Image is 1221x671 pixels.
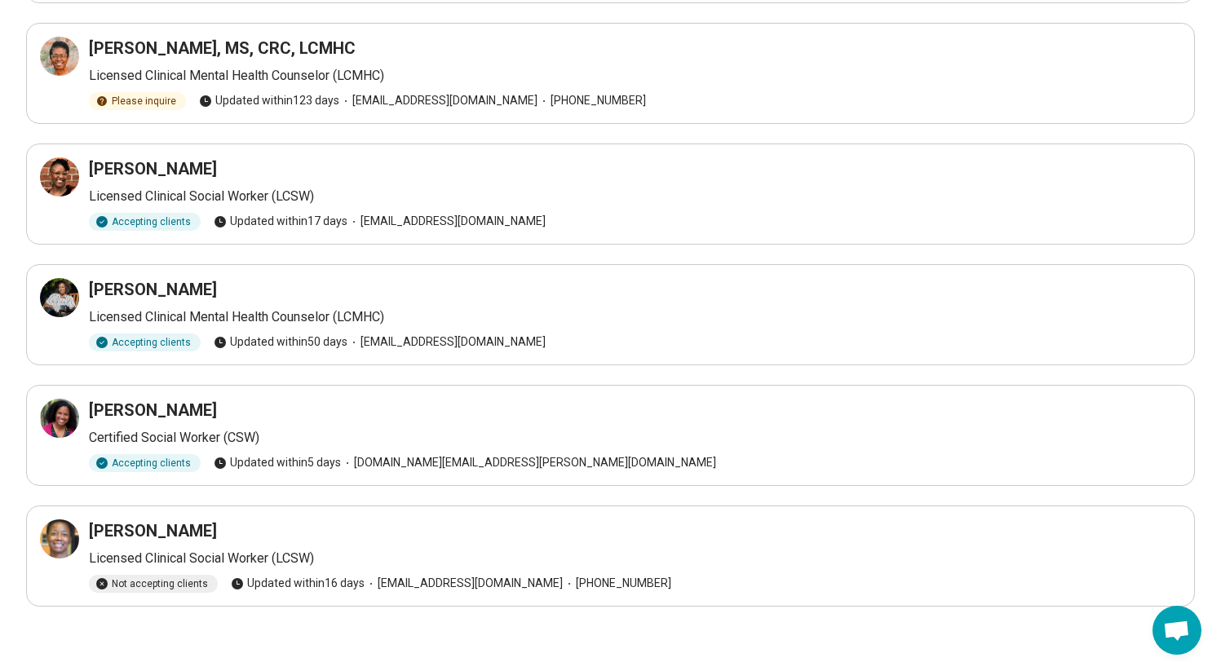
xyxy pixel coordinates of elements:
span: [DOMAIN_NAME][EMAIL_ADDRESS][PERSON_NAME][DOMAIN_NAME] [341,454,716,471]
div: Accepting clients [89,213,201,231]
span: Updated within 16 days [231,575,365,592]
span: Updated within 123 days [199,92,339,109]
span: [PHONE_NUMBER] [538,92,646,109]
p: Licensed Clinical Social Worker (LCSW) [89,549,1181,568]
span: Updated within 50 days [214,333,347,351]
span: [EMAIL_ADDRESS][DOMAIN_NAME] [347,333,546,351]
span: [EMAIL_ADDRESS][DOMAIN_NAME] [365,575,563,592]
p: Licensed Clinical Social Worker (LCSW) [89,187,1181,206]
div: Not accepting clients [89,575,218,593]
h3: [PERSON_NAME] [89,278,217,301]
h3: [PERSON_NAME] [89,157,217,180]
span: [PHONE_NUMBER] [563,575,671,592]
p: Licensed Clinical Mental Health Counselor (LCMHC) [89,66,1181,86]
p: Licensed Clinical Mental Health Counselor (LCMHC) [89,307,1181,327]
div: Please inquire [89,92,186,110]
div: Open chat [1152,606,1201,655]
div: Accepting clients [89,454,201,472]
span: [EMAIL_ADDRESS][DOMAIN_NAME] [339,92,538,109]
h3: [PERSON_NAME], MS, CRC, LCMHC [89,37,356,60]
span: Updated within 17 days [214,213,347,230]
p: Certified Social Worker (CSW) [89,428,1181,448]
h3: [PERSON_NAME] [89,399,217,422]
span: [EMAIL_ADDRESS][DOMAIN_NAME] [347,213,546,230]
div: Accepting clients [89,333,201,351]
h3: [PERSON_NAME] [89,519,217,542]
span: Updated within 5 days [214,454,341,471]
